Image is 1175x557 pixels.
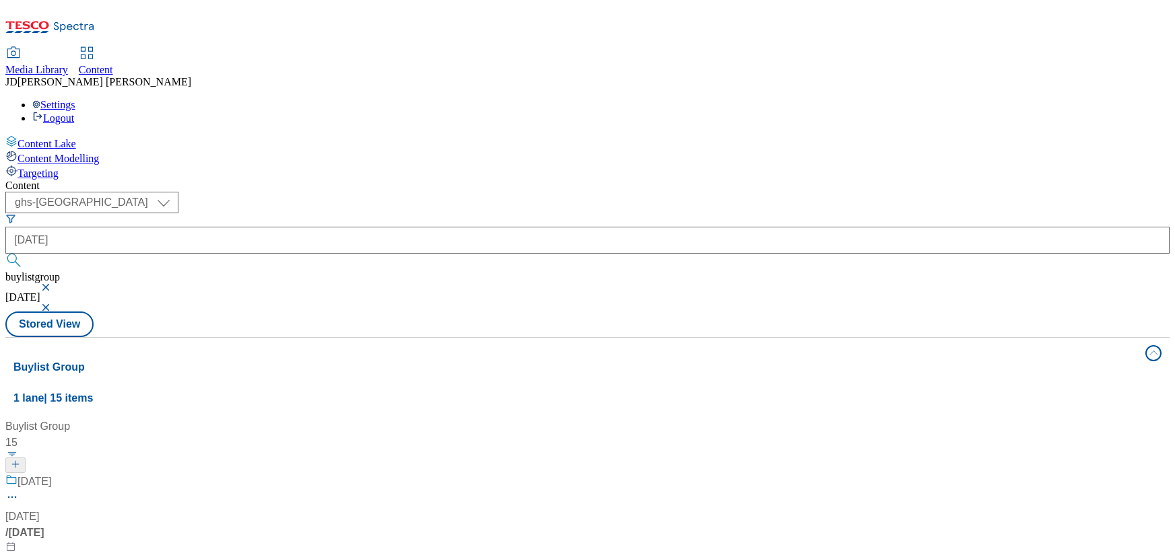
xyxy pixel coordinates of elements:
[5,48,68,76] a: Media Library
[18,153,99,164] span: Content Modelling
[18,76,191,87] span: [PERSON_NAME] [PERSON_NAME]
[5,135,1170,150] a: Content Lake
[18,138,76,149] span: Content Lake
[5,180,1170,192] div: Content
[5,418,174,435] div: Buylist Group
[5,213,16,224] svg: Search Filters
[5,291,40,303] span: [DATE]
[18,168,59,179] span: Targeting
[5,338,1170,413] button: Buylist Group1 lane| 15 items
[32,112,74,124] a: Logout
[5,227,1170,254] input: Search
[5,64,68,75] span: Media Library
[5,150,1170,165] a: Content Modelling
[32,99,75,110] a: Settings
[5,165,1170,180] a: Targeting
[5,271,60,283] span: buylistgroup
[5,527,44,538] span: / [DATE]
[13,359,1137,375] h4: Buylist Group
[79,64,113,75] span: Content
[5,311,94,337] button: Stored View
[13,392,93,404] span: 1 lane | 15 items
[5,509,39,525] div: [DATE]
[18,474,51,490] div: [DATE]
[5,435,174,451] div: 15
[5,76,18,87] span: JD
[79,48,113,76] a: Content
